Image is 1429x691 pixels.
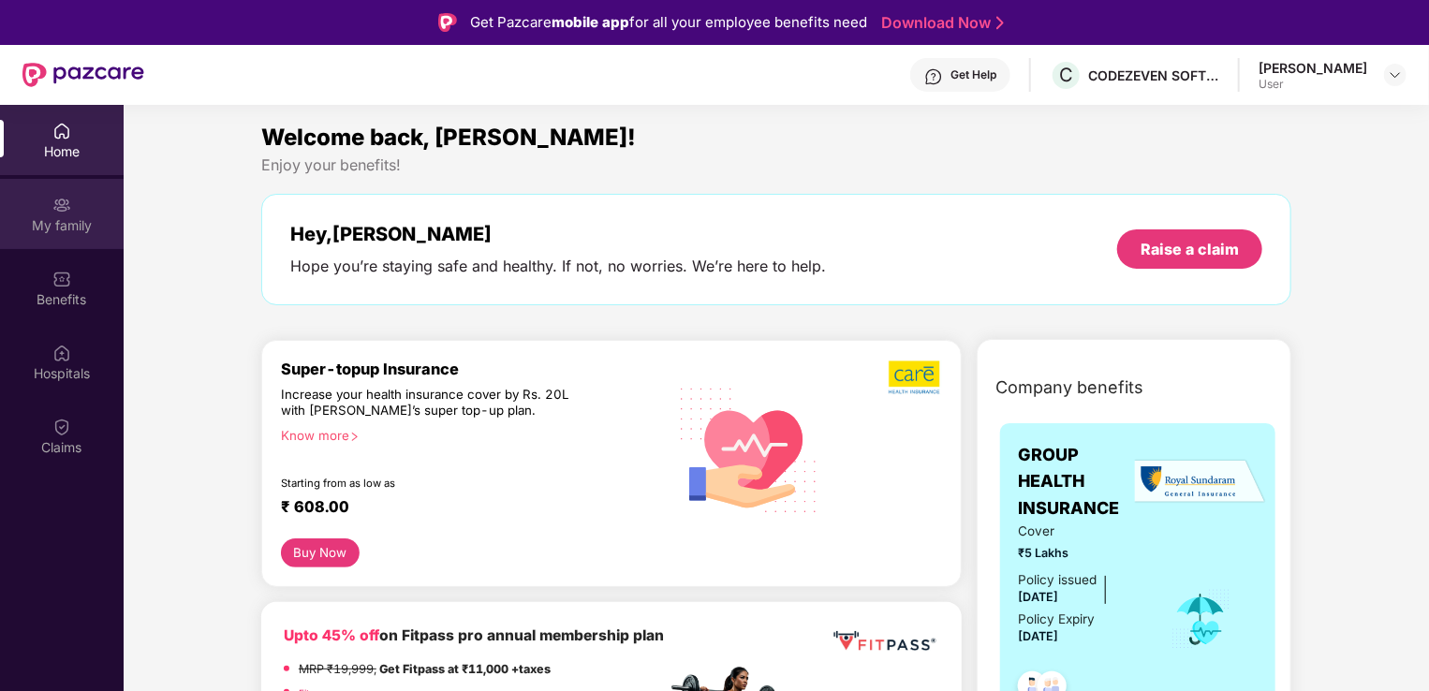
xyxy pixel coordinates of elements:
div: ₹ 608.00 [281,497,648,520]
div: Increase your health insurance cover by Rs. 20L with [PERSON_NAME]’s super top-up plan. [281,387,586,419]
span: GROUP HEALTH INSURANCE [1019,442,1145,522]
span: ₹5 Lakhs [1019,544,1145,563]
div: Know more [281,428,656,441]
img: svg+xml;base64,PHN2ZyB3aWR0aD0iMjAiIGhlaWdodD0iMjAiIHZpZXdCb3g9IjAgMCAyMCAyMCIgZmlsbD0ibm9uZSIgeG... [52,196,71,214]
img: Logo [438,13,457,32]
button: Buy Now [281,538,360,567]
img: svg+xml;base64,PHN2ZyBpZD0iQ2xhaW0iIHhtbG5zPSJodHRwOi8vd3d3LnczLm9yZy8yMDAwL3N2ZyIgd2lkdGg9IjIwIi... [52,418,71,436]
div: Starting from as low as [281,477,587,490]
span: Company benefits [996,375,1144,401]
span: Cover [1019,522,1145,541]
div: Get Help [950,67,996,82]
div: Raise a claim [1141,239,1239,259]
img: svg+xml;base64,PHN2ZyB4bWxucz0iaHR0cDovL3d3dy53My5vcmcvMjAwMC9zdmciIHhtbG5zOnhsaW5rPSJodHRwOi8vd3... [667,365,832,533]
div: Hope you’re staying safe and healthy. If not, no worries. We’re here to help. [290,257,826,276]
span: [DATE] [1019,590,1059,604]
a: Download Now [881,13,998,33]
del: MRP ₹19,999, [299,662,376,676]
span: C [1059,64,1073,86]
div: User [1259,77,1367,92]
img: insurerLogo [1135,459,1266,505]
img: svg+xml;base64,PHN2ZyBpZD0iSG9zcGl0YWxzIiB4bWxucz0iaHR0cDovL3d3dy53My5vcmcvMjAwMC9zdmciIHdpZHRoPS... [52,344,71,362]
div: CODEZEVEN SOFTWARE PRIVATE LIMITED [1088,66,1219,84]
img: Stroke [996,13,1004,33]
div: Policy issued [1019,570,1098,590]
div: Get Pazcare for all your employee benefits need [470,11,867,34]
img: svg+xml;base64,PHN2ZyBpZD0iQmVuZWZpdHMiIHhtbG5zPSJodHRwOi8vd3d3LnczLm9yZy8yMDAwL3N2ZyIgd2lkdGg9Ij... [52,270,71,288]
span: Welcome back, [PERSON_NAME]! [261,124,636,151]
img: icon [1171,588,1231,650]
span: [DATE] [1019,629,1059,643]
img: svg+xml;base64,PHN2ZyBpZD0iSGVscC0zMngzMiIgeG1sbnM9Imh0dHA6Ly93d3cudzMub3JnLzIwMDAvc3ZnIiB3aWR0aD... [924,67,943,86]
div: Enjoy your benefits! [261,155,1291,175]
img: b5dec4f62d2307b9de63beb79f102df3.png [889,360,942,395]
img: fppp.png [830,625,939,658]
img: svg+xml;base64,PHN2ZyBpZD0iSG9tZSIgeG1sbnM9Imh0dHA6Ly93d3cudzMub3JnLzIwMDAvc3ZnIiB3aWR0aD0iMjAiIG... [52,122,71,140]
img: svg+xml;base64,PHN2ZyBpZD0iRHJvcGRvd24tMzJ4MzIiIHhtbG5zPSJodHRwOi8vd3d3LnczLm9yZy8yMDAwL3N2ZyIgd2... [1388,67,1403,82]
b: Upto 45% off [284,626,379,644]
strong: mobile app [552,13,629,31]
div: Hey, [PERSON_NAME] [290,223,826,245]
strong: Get Fitpass at ₹11,000 +taxes [379,662,551,676]
b: on Fitpass pro annual membership plan [284,626,664,644]
div: Policy Expiry [1019,610,1096,629]
span: right [349,432,360,442]
div: [PERSON_NAME] [1259,59,1367,77]
div: Super-topup Insurance [281,360,667,378]
img: New Pazcare Logo [22,63,144,87]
